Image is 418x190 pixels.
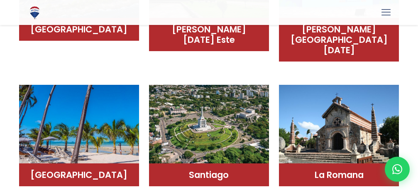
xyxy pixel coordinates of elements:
[149,79,269,186] a: SantiagoSantiago
[279,79,399,186] a: La RomanaLa Romana
[19,85,139,170] img: Punta Cana
[287,24,391,55] h4: [PERSON_NAME][GEOGRAPHIC_DATA][DATE]
[287,170,391,180] h4: La Romana
[149,85,269,170] img: Santiago
[19,79,139,186] a: Punta Cana[GEOGRAPHIC_DATA]
[157,24,261,45] h4: [PERSON_NAME][DATE] Este
[157,170,261,180] h4: Santiago
[27,24,131,35] h4: [GEOGRAPHIC_DATA]
[279,85,399,170] img: La Romana
[27,5,42,20] img: Logo de REMAX
[379,5,393,20] a: mobile menu
[27,170,131,180] h4: [GEOGRAPHIC_DATA]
